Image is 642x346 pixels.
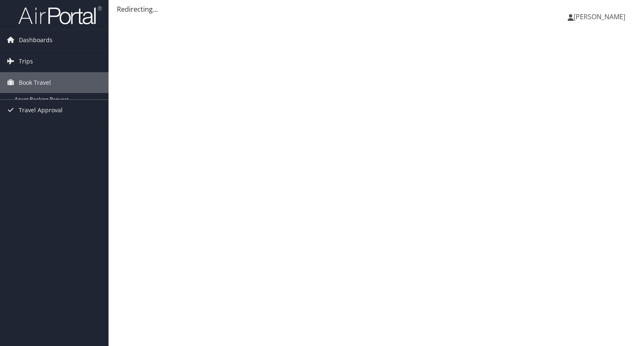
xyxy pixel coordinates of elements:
div: Redirecting... [117,4,634,14]
a: [PERSON_NAME] [568,4,634,29]
span: Dashboards [19,30,53,51]
span: Trips [19,51,33,72]
span: Travel Approval [19,100,63,121]
span: [PERSON_NAME] [574,12,625,21]
span: Book Travel [19,72,51,93]
img: airportal-logo.png [18,5,102,25]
